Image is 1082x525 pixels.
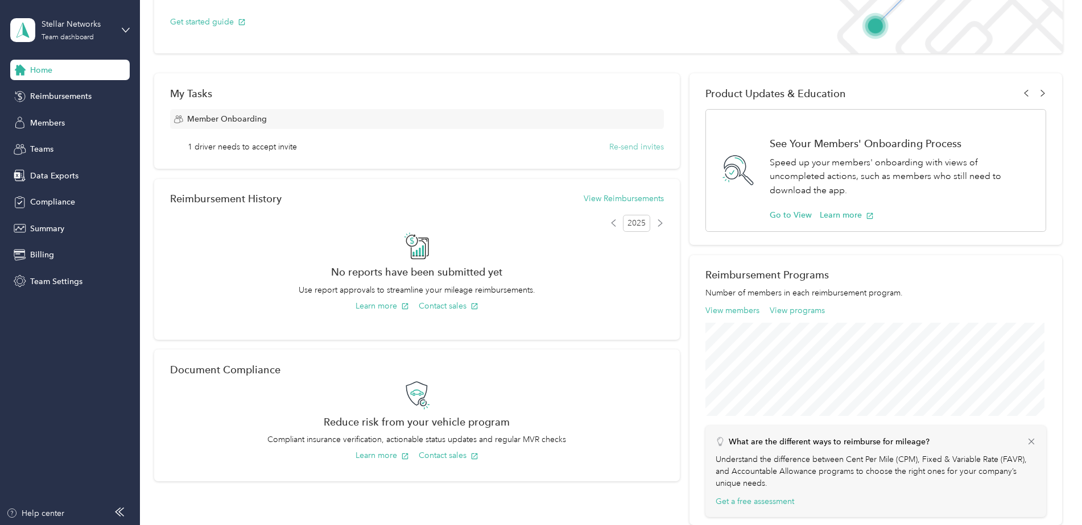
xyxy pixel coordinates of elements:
[30,276,82,287] span: Team Settings
[30,90,92,102] span: Reimbursements
[170,16,246,28] button: Get started guide
[770,305,825,316] button: View programs
[705,287,1046,299] p: Number of members in each reimbursement program.
[705,305,759,316] button: View members
[170,364,280,376] h2: Document Compliance
[716,495,794,507] button: Get a free assessment
[1018,461,1082,525] iframe: Everlance-gr Chat Button Frame
[356,300,409,312] button: Learn more
[419,449,478,461] button: Contact sales
[188,141,297,153] span: 1 driver needs to accept invite
[30,143,53,155] span: Teams
[820,209,874,221] button: Learn more
[419,300,478,312] button: Contact sales
[42,34,94,41] div: Team dashboard
[770,209,812,221] button: Go to View
[170,88,664,99] div: My Tasks
[609,141,664,153] button: Re-send invites
[6,507,64,519] button: Help center
[30,117,65,129] span: Members
[170,416,664,428] h2: Reduce risk from your vehicle program
[623,215,650,232] span: 2025
[187,113,267,125] span: Member Onboarding
[30,249,54,261] span: Billing
[30,196,75,208] span: Compliance
[42,18,113,30] div: Stellar Networks
[716,453,1036,489] p: Understand the difference between Cent Per Mile (CPM), Fixed & Variable Rate (FAVR), and Accounta...
[770,156,1034,198] p: Speed up your members' onboarding with views of uncompleted actions, such as members who still ne...
[705,88,846,99] span: Product Updates & Education
[170,193,282,205] h2: Reimbursement History
[770,137,1034,149] h1: See Your Members' Onboarding Process
[356,449,409,461] button: Learn more
[584,193,664,205] button: View Reimbursements
[170,434,664,445] p: Compliant insurance verification, actionable status updates and regular MVR checks
[170,284,664,296] p: Use report approvals to streamline your mileage reimbursements.
[729,436,930,448] p: What are the different ways to reimburse for mileage?
[30,64,52,76] span: Home
[30,223,64,235] span: Summary
[705,269,1046,281] h2: Reimbursement Programs
[170,266,664,278] h2: No reports have been submitted yet
[30,170,79,182] span: Data Exports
